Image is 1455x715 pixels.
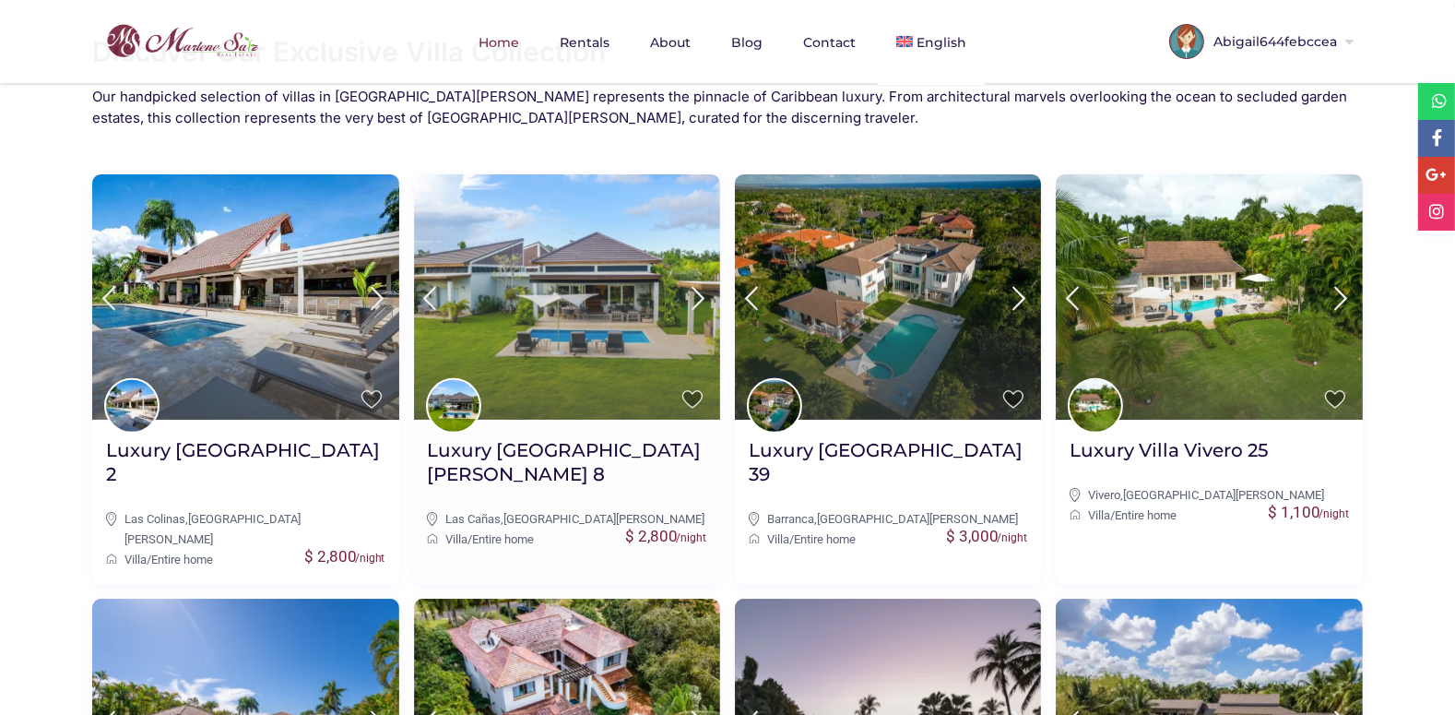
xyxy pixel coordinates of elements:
a: [GEOGRAPHIC_DATA][PERSON_NAME] [1123,488,1324,502]
a: [GEOGRAPHIC_DATA][PERSON_NAME] [124,512,301,546]
a: Entire home [1115,508,1177,522]
h2: Luxury [GEOGRAPHIC_DATA] 39 [749,438,1027,486]
h2: Our handpicked selection of villas in [GEOGRAPHIC_DATA][PERSON_NAME] represents the pinnacle of C... [92,86,1363,128]
h2: Luxury [GEOGRAPHIC_DATA][PERSON_NAME] 8 [428,438,706,486]
img: Luxury Villa Vivero 25 [1056,174,1362,420]
span: English [917,34,966,51]
img: Luxury Villa Cañas 8 [414,174,720,420]
img: Luxury Villa Colinas 2 [92,174,398,420]
span: Abigail644febccea [1204,35,1342,48]
a: Luxury Villa Vivero 25 [1070,438,1268,476]
a: Barranca [767,512,814,526]
div: , [1070,485,1348,506]
a: Villa [446,532,468,546]
a: [GEOGRAPHIC_DATA][PERSON_NAME] [817,512,1018,526]
div: / [1070,506,1348,526]
img: Luxury Villa Barranca 39 [735,174,1041,420]
div: / [749,530,1027,550]
div: / [428,530,706,550]
div: / [106,550,384,570]
img: logo [78,19,263,63]
div: , [106,509,384,551]
a: Entire home [473,532,535,546]
a: Entire home [794,532,856,546]
a: [GEOGRAPHIC_DATA][PERSON_NAME] [504,512,705,526]
div: , [749,509,1027,530]
a: Las Colinas [124,512,185,526]
a: Luxury [GEOGRAPHIC_DATA] 2 [106,438,384,500]
a: Luxury [GEOGRAPHIC_DATA][PERSON_NAME] 8 [428,438,706,500]
a: Las Cañas [446,512,502,526]
a: Luxury [GEOGRAPHIC_DATA] 39 [749,438,1027,500]
a: Villa [124,553,147,566]
h2: Luxury Villa Vivero 25 [1070,438,1268,462]
a: Villa [1088,508,1110,522]
a: Vivero [1088,488,1120,502]
a: Entire home [151,553,213,566]
div: , [428,509,706,530]
h2: Luxury [GEOGRAPHIC_DATA] 2 [106,438,384,486]
a: Villa [767,532,789,546]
